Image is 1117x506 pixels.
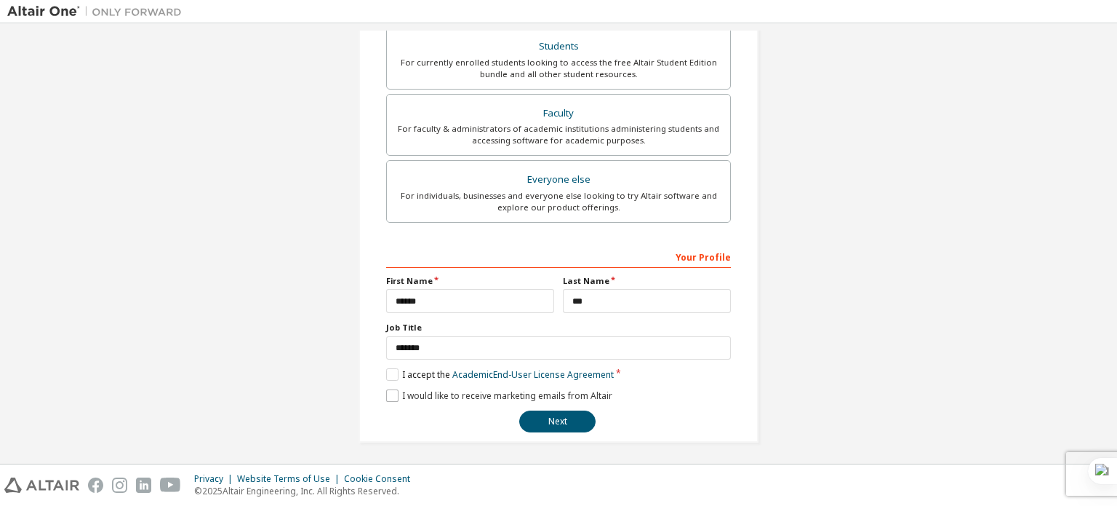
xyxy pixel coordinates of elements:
div: Your Profile [386,245,731,268]
a: Academic End-User License Agreement [452,368,614,381]
label: Job Title [386,322,731,333]
button: Next [519,411,596,432]
div: Students [396,36,721,57]
label: Last Name [563,275,731,287]
div: For currently enrolled students looking to access the free Altair Student Edition bundle and all ... [396,57,721,80]
img: altair_logo.svg [4,478,79,493]
img: Altair One [7,4,189,19]
div: For faculty & administrators of academic institutions administering students and accessing softwa... [396,123,721,146]
img: instagram.svg [112,478,127,493]
p: © 2025 Altair Engineering, Inc. All Rights Reserved. [194,485,419,497]
img: youtube.svg [160,478,181,493]
label: I accept the [386,368,614,381]
img: linkedin.svg [136,478,151,493]
label: I would like to receive marketing emails from Altair [386,390,612,402]
div: Privacy [194,473,237,485]
label: First Name [386,275,554,287]
div: Website Terms of Use [237,473,344,485]
div: Cookie Consent [344,473,419,485]
img: facebook.svg [88,478,103,493]
div: Faculty [396,103,721,124]
div: For individuals, businesses and everyone else looking to try Altair software and explore our prod... [396,190,721,213]
div: Everyone else [396,170,721,190]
